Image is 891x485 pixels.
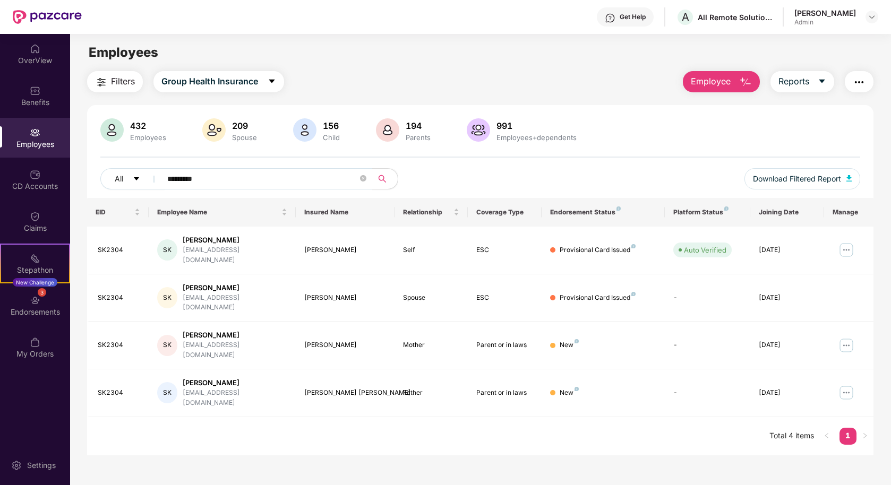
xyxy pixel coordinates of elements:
img: New Pazcare Logo [13,10,82,24]
div: SK [157,239,177,261]
div: Mother [403,340,460,350]
img: svg+xml;base64,PHN2ZyBpZD0iQmVuZWZpdHMiIHhtbG5zPSJodHRwOi8vd3d3LnczLm9yZy8yMDAwL3N2ZyIgd2lkdGg9Ij... [30,85,40,96]
button: Allcaret-down [100,168,165,189]
button: Group Health Insurancecaret-down [153,71,284,92]
th: Manage [824,198,873,227]
div: [DATE] [759,245,816,255]
div: 3 [38,288,46,297]
div: New [560,388,579,398]
div: Spouse [230,133,259,142]
span: Employee Name [157,208,280,216]
div: Auto Verified [684,245,726,255]
div: Father [403,388,460,398]
div: Parents [404,133,433,142]
div: [EMAIL_ADDRESS][DOMAIN_NAME] [183,245,287,265]
td: - [665,369,751,417]
span: Employees [89,45,158,60]
span: Relationship [403,208,452,216]
div: [PERSON_NAME] [304,245,385,255]
img: manageButton [838,384,855,401]
span: left [824,432,830,439]
div: Employees [128,133,168,142]
li: 1 [839,428,856,445]
button: Employee [683,71,760,92]
span: Employee [691,75,731,88]
img: svg+xml;base64,PHN2ZyB4bWxucz0iaHR0cDovL3d3dy53My5vcmcvMjAwMC9zdmciIHhtbG5zOnhsaW5rPSJodHRwOi8vd3... [100,118,124,142]
div: [PERSON_NAME] [183,378,287,388]
img: svg+xml;base64,PHN2ZyB4bWxucz0iaHR0cDovL3d3dy53My5vcmcvMjAwMC9zdmciIHhtbG5zOnhsaW5rPSJodHRwOi8vd3... [467,118,490,142]
th: Insured Name [296,198,394,227]
div: Provisional Card Issued [560,293,636,303]
a: 1 [839,428,856,444]
img: svg+xml;base64,PHN2ZyBpZD0iSG9tZSIgeG1sbnM9Imh0dHA6Ly93d3cudzMub3JnLzIwMDAvc3ZnIiB3aWR0aD0iMjAiIG... [30,44,40,54]
div: [PERSON_NAME] [183,235,287,245]
img: svg+xml;base64,PHN2ZyBpZD0iRW5kb3JzZW1lbnRzIiB4bWxucz0iaHR0cDovL3d3dy53My5vcmcvMjAwMC9zdmciIHdpZH... [30,295,40,306]
div: [EMAIL_ADDRESS][DOMAIN_NAME] [183,340,287,360]
span: Download Filtered Report [753,173,841,185]
div: Parent or in laws [476,340,533,350]
div: Employees+dependents [494,133,579,142]
th: Joining Date [750,198,824,227]
div: 991 [494,120,579,131]
th: Relationship [395,198,468,227]
th: Employee Name [149,198,296,227]
button: left [818,428,835,445]
span: EID [96,208,132,216]
span: All [115,173,123,185]
div: Endorsement Status [550,208,656,216]
div: [PERSON_NAME] [304,293,385,303]
div: ESC [476,245,533,255]
span: Group Health Insurance [161,75,258,88]
div: [PERSON_NAME] [183,330,287,340]
div: SK [157,335,177,356]
img: manageButton [838,337,855,354]
img: svg+xml;base64,PHN2ZyB4bWxucz0iaHR0cDovL3d3dy53My5vcmcvMjAwMC9zdmciIHhtbG5zOnhsaW5rPSJodHRwOi8vd3... [202,118,226,142]
div: Self [403,245,460,255]
img: manageButton [838,241,855,258]
img: svg+xml;base64,PHN2ZyB4bWxucz0iaHR0cDovL3d3dy53My5vcmcvMjAwMC9zdmciIHdpZHRoPSIyNCIgaGVpZ2h0PSIyNC... [853,76,866,89]
img: svg+xml;base64,PHN2ZyBpZD0iRW1wbG95ZWVzIiB4bWxucz0iaHR0cDovL3d3dy53My5vcmcvMjAwMC9zdmciIHdpZHRoPS... [30,127,40,138]
div: SK2304 [98,293,140,303]
img: svg+xml;base64,PHN2ZyB4bWxucz0iaHR0cDovL3d3dy53My5vcmcvMjAwMC9zdmciIHdpZHRoPSI4IiBoZWlnaHQ9IjgiIH... [616,206,621,211]
div: [PERSON_NAME] [PERSON_NAME] [304,388,385,398]
span: Filters [111,75,135,88]
img: svg+xml;base64,PHN2ZyB4bWxucz0iaHR0cDovL3d3dy53My5vcmcvMjAwMC9zdmciIHdpZHRoPSI4IiBoZWlnaHQ9IjgiIH... [575,339,579,343]
img: svg+xml;base64,PHN2ZyBpZD0iQ2xhaW0iIHhtbG5zPSJodHRwOi8vd3d3LnczLm9yZy8yMDAwL3N2ZyIgd2lkdGg9IjIwIi... [30,211,40,222]
img: svg+xml;base64,PHN2ZyB4bWxucz0iaHR0cDovL3d3dy53My5vcmcvMjAwMC9zdmciIHhtbG5zOnhsaW5rPSJodHRwOi8vd3... [376,118,399,142]
div: SK2304 [98,388,140,398]
div: [DATE] [759,293,816,303]
span: Reports [778,75,809,88]
div: SK [157,287,177,308]
img: svg+xml;base64,PHN2ZyB4bWxucz0iaHR0cDovL3d3dy53My5vcmcvMjAwMC9zdmciIHhtbG5zOnhsaW5rPSJodHRwOi8vd3... [846,175,852,181]
div: ESC [476,293,533,303]
div: Spouse [403,293,460,303]
td: - [665,322,751,369]
div: Provisional Card Issued [560,245,636,255]
div: Admin [794,18,856,27]
div: SK [157,382,177,403]
button: Filters [87,71,143,92]
img: svg+xml;base64,PHN2ZyBpZD0iQ0RfQWNjb3VudHMiIGRhdGEtbmFtZT0iQ0QgQWNjb3VudHMiIHhtbG5zPSJodHRwOi8vd3... [30,169,40,180]
img: svg+xml;base64,PHN2ZyB4bWxucz0iaHR0cDovL3d3dy53My5vcmcvMjAwMC9zdmciIHhtbG5zOnhsaW5rPSJodHRwOi8vd3... [293,118,316,142]
img: svg+xml;base64,PHN2ZyB4bWxucz0iaHR0cDovL3d3dy53My5vcmcvMjAwMC9zdmciIHdpZHRoPSIyMSIgaGVpZ2h0PSIyMC... [30,253,40,264]
span: caret-down [818,77,826,86]
button: Reportscaret-down [770,71,834,92]
span: caret-down [268,77,276,86]
div: 432 [128,120,168,131]
div: SK2304 [98,340,140,350]
div: Stepathon [1,265,69,275]
img: svg+xml;base64,PHN2ZyB4bWxucz0iaHR0cDovL3d3dy53My5vcmcvMjAwMC9zdmciIHdpZHRoPSI4IiBoZWlnaHQ9IjgiIH... [724,206,729,211]
span: A [682,11,689,23]
div: [PERSON_NAME] [794,8,856,18]
div: All Remote Solutions Private Limited [698,12,772,22]
span: close-circle [360,175,366,181]
div: Get Help [620,13,646,21]
div: Parent or in laws [476,388,533,398]
img: svg+xml;base64,PHN2ZyB4bWxucz0iaHR0cDovL3d3dy53My5vcmcvMjAwMC9zdmciIHdpZHRoPSI4IiBoZWlnaHQ9IjgiIH... [631,244,636,248]
button: Download Filtered Report [744,168,860,189]
div: Settings [24,460,59,471]
button: search [372,168,398,189]
span: right [862,432,868,439]
img: svg+xml;base64,PHN2ZyBpZD0iU2V0dGluZy0yMHgyMCIgeG1sbnM9Imh0dHA6Ly93d3cudzMub3JnLzIwMDAvc3ZnIiB3aW... [11,460,22,471]
td: - [665,274,751,322]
